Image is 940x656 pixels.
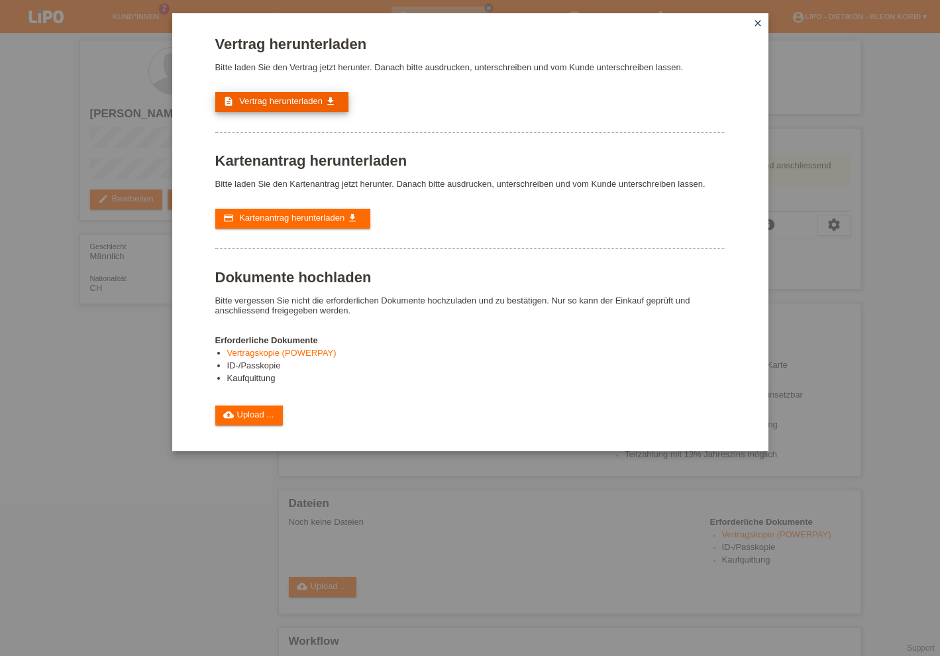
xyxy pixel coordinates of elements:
[239,213,344,223] span: Kartenantrag herunterladen
[223,213,234,223] i: credit_card
[227,348,337,358] a: Vertragskopie (POWERPAY)
[215,179,725,189] p: Bitte laden Sie den Kartenantrag jetzt herunter. Danach bitte ausdrucken, unterschreiben und vom ...
[215,209,370,229] a: credit_card Kartenantrag herunterladen get_app
[215,36,725,52] h1: Vertrag herunterladen
[227,360,725,373] li: ID-/Passkopie
[223,96,234,107] i: description
[749,17,766,32] a: close
[215,406,284,425] a: cloud_uploadUpload ...
[215,92,348,112] a: description Vertrag herunterladen get_app
[215,296,725,315] p: Bitte vergessen Sie nicht die erforderlichen Dokumente hochzuladen und zu bestätigen. Nur so kann...
[239,96,323,106] span: Vertrag herunterladen
[215,152,725,169] h1: Kartenantrag herunterladen
[325,96,336,107] i: get_app
[223,410,234,420] i: cloud_upload
[347,213,358,223] i: get_app
[753,18,763,28] i: close
[215,335,725,345] h4: Erforderliche Dokumente
[215,269,725,286] h1: Dokumente hochladen
[227,373,725,386] li: Kaufquittung
[215,62,725,72] p: Bitte laden Sie den Vertrag jetzt herunter. Danach bitte ausdrucken, unterschreiben und vom Kunde...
